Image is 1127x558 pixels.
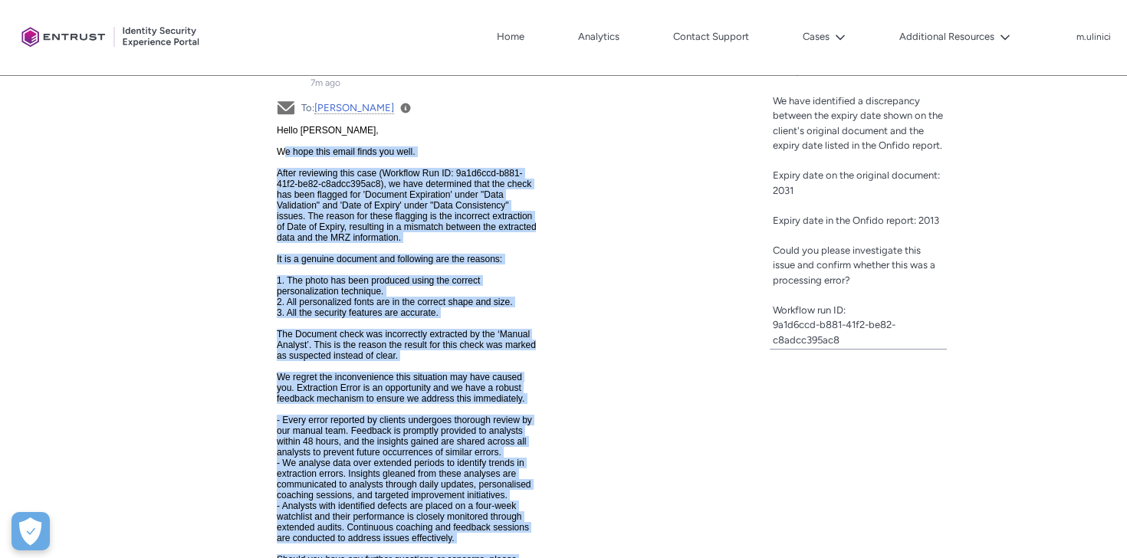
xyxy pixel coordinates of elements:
[400,103,411,113] a: View Details
[11,512,50,550] button: Open Preferences
[669,25,753,48] a: Contact Support
[493,25,528,48] a: Home
[895,25,1014,48] button: Additional Resources
[574,25,623,48] a: Analytics, opens in new tab
[310,77,340,88] a: 7m ago
[773,65,943,346] lightning-formatted-text: Hello, We have identified a discrepancy between the expiry date shown on the client's original do...
[799,25,849,48] button: Cases
[301,102,394,114] span: To:
[314,102,394,114] a: [PERSON_NAME]
[11,512,50,550] div: Cookie Preferences
[1076,32,1111,43] p: m.ulinici
[1076,28,1112,44] button: User Profile m.ulinici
